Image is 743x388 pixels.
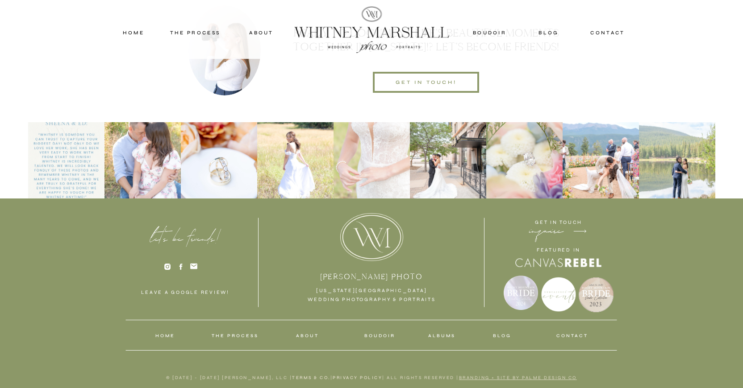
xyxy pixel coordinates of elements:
a: get in touch! [380,78,472,86]
img: Come BTS to join me on Liz & Xing’s stunning downtown wedding day at the @miningexchange hotel he... [181,122,257,198]
a: blog [529,29,568,37]
h2: [US_STATE][GEOGRAPHIC_DATA] WEDDING photograPHY & portraits [298,286,445,305]
img: Sen and Mike shared an intimate morning wedding at South Valley Park together this July! They sha... [257,122,334,198]
a: boudoir [472,29,508,37]
img: Thank you Sheena and Ed for the kindest review and love note!!! I am so incredibly grateful for y... [28,122,104,198]
a: Blog [486,332,518,340]
a: about [239,29,284,37]
a: home [114,29,153,37]
a: branding + site by palme design co [459,375,577,380]
a: boudoir [362,332,397,340]
a: contact [587,29,629,37]
img: Sunsets & golden hour by the lake! 💛 @jacky.nichole #rockymountainelopement #rockymountainscolora... [104,122,181,198]
div: © [DATE] - [DATE] [PERSON_NAME], llc | | | all rights reserved | [122,374,621,381]
h3: [PERSON_NAME] photo [288,272,455,282]
img: Detail photos? What are those? Here is a look into a wedding day with me capturing those details!... [334,122,410,198]
a: terms & co. [292,375,330,380]
a: privacy policy [333,375,382,380]
a: contact [549,332,595,340]
p: let's be friends! [139,235,231,246]
img: WHAT A DAY! Congrats to Liz & Xing!! This day was full of so much joy and celebration all night l... [410,122,486,198]
a: THE PROCESS [212,332,259,340]
p: get in touch [533,218,584,227]
a: leave a google review! [132,288,239,297]
a: home [148,332,183,340]
img: Sheena & Ed’s sunrise elopement at Echo Lake was pure magic. What started as a foggy morning, tur... [639,122,715,198]
img: Planning a summer Colorado elopement!? Here is some inspiration for you!! 📸 Bride & Groom: @__she... [486,122,563,198]
a: inquire [526,226,567,237]
img: GALLERY SENT! Just sent off this stunning wedding gallery!! Congrats to the Spences!! 💚 💍 Swipe t... [563,122,639,198]
a: THE PROCESS [168,29,222,37]
a: albums [428,332,456,340]
a: about [286,332,328,340]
